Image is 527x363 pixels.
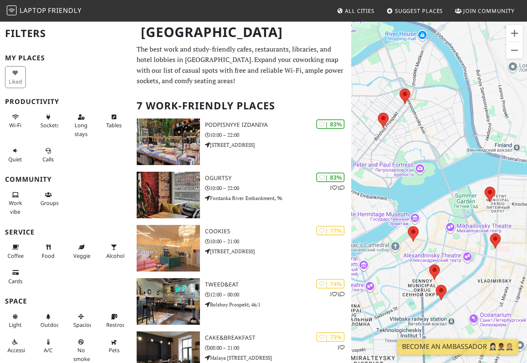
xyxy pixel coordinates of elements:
[337,343,345,351] p: 1
[7,4,82,18] a: LaptopFriendly LaptopFriendly
[38,335,59,357] button: A/C
[132,172,351,218] a: Ogurtsy | 83% 11 Ogurtsy 10:00 – 22:00 Fontanka River Embankment, 96
[132,278,351,325] a: Tweed&Eat | 74% 11 Tweed&Eat 12:00 – 00:00 Bolshoy Prospekt, 46/1
[316,119,345,129] div: | 83%
[137,119,200,165] img: Podpisnyye Izdaniya
[205,228,351,235] h3: Cookies
[330,184,345,192] p: 1 1
[137,172,200,218] img: Ogurtsy
[71,310,92,332] button: Spacious
[71,110,92,141] button: Long stays
[5,188,26,218] button: Work vibe
[73,321,95,328] span: Spacious
[8,277,22,285] span: Credit cards
[5,310,26,332] button: Light
[9,321,22,328] span: Natural light
[40,121,60,129] span: Power sockets
[205,175,351,182] h3: Ogurtsy
[8,156,22,163] span: Quiet
[137,278,200,325] img: Tweed&Eat
[5,266,26,288] button: Cards
[42,156,54,163] span: Video/audio calls
[132,225,351,272] a: Cookies | 77% Cookies 10:00 – 21:00 [STREET_ADDRESS]
[333,3,378,18] a: All Cities
[452,3,518,18] a: Join Community
[38,110,59,132] button: Sockets
[205,194,351,202] p: Fontanka River Embankment, 96
[205,281,351,288] h3: Tweed&Eat
[205,141,351,149] p: [STREET_ADDRESS]
[109,346,120,354] span: Pet friendly
[316,279,345,289] div: | 74%
[5,21,127,46] h2: Filters
[205,344,351,352] p: 08:00 – 21:00
[73,346,90,362] span: Smoke free
[38,240,59,262] button: Food
[5,335,26,357] button: Accessible
[48,6,81,15] span: Friendly
[9,121,21,129] span: Stable Wi-Fi
[38,144,59,166] button: Calls
[134,21,350,44] h1: [GEOGRAPHIC_DATA]
[20,6,47,15] span: Laptop
[316,226,345,235] div: | 77%
[7,5,17,15] img: LaptopFriendly
[397,339,519,355] a: Become an Ambassador 🤵🏻‍♀️🤵🏾‍♂️🤵🏼‍♀️
[205,131,351,139] p: 10:00 – 22:00
[5,228,127,236] h3: Service
[104,335,125,357] button: Pets
[137,44,346,86] p: The best work and study-friendly cafes, restaurants, libraries, and hotel lobbies in [GEOGRAPHIC_...
[7,346,32,354] span: Accessible
[7,252,24,259] span: Coffee
[104,110,125,132] button: Tables
[73,252,90,259] span: Veggie
[137,225,200,272] img: Cookies
[42,252,55,259] span: Food
[38,188,59,210] button: Groups
[40,321,62,328] span: Outdoor area
[5,98,127,106] h3: Productivity
[205,184,351,192] p: 10:00 – 22:00
[205,301,351,309] p: Bolshoy Prospekt, 46/1
[106,321,131,328] span: Restroom
[205,247,351,255] p: [STREET_ADDRESS]
[330,290,345,298] p: 1 1
[40,199,59,207] span: Group tables
[506,25,523,42] button: Zoom in
[104,240,125,262] button: Alcohol
[205,237,351,245] p: 10:00 – 21:00
[5,175,127,183] h3: Community
[316,332,345,342] div: | 73%
[44,346,52,354] span: Air conditioned
[137,93,346,119] h2: 7 Work-Friendly Places
[106,252,125,259] span: Alcohol
[205,354,351,362] p: Malaya [STREET_ADDRESS]
[106,121,122,129] span: Work-friendly tables
[205,291,351,299] p: 12:00 – 00:00
[383,3,447,18] a: Suggest Places
[463,7,515,15] span: Join Community
[5,54,127,62] h3: My Places
[395,7,443,15] span: Suggest Places
[5,240,26,262] button: Coffee
[5,297,127,305] h3: Space
[104,310,125,332] button: Restroom
[132,119,351,165] a: Podpisnyye Izdaniya | 83% Podpisnyye Izdaniya 10:00 – 22:00 [STREET_ADDRESS]
[506,42,523,59] button: Zoom out
[9,199,22,215] span: People working
[38,310,59,332] button: Outdoor
[316,173,345,182] div: | 83%
[5,144,26,166] button: Quiet
[71,240,92,262] button: Veggie
[5,110,26,132] button: Wi-Fi
[75,121,87,137] span: Long stays
[205,121,351,128] h3: Podpisnyye Izdaniya
[205,334,351,341] h3: Cake&Breakfast
[345,7,375,15] span: All Cities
